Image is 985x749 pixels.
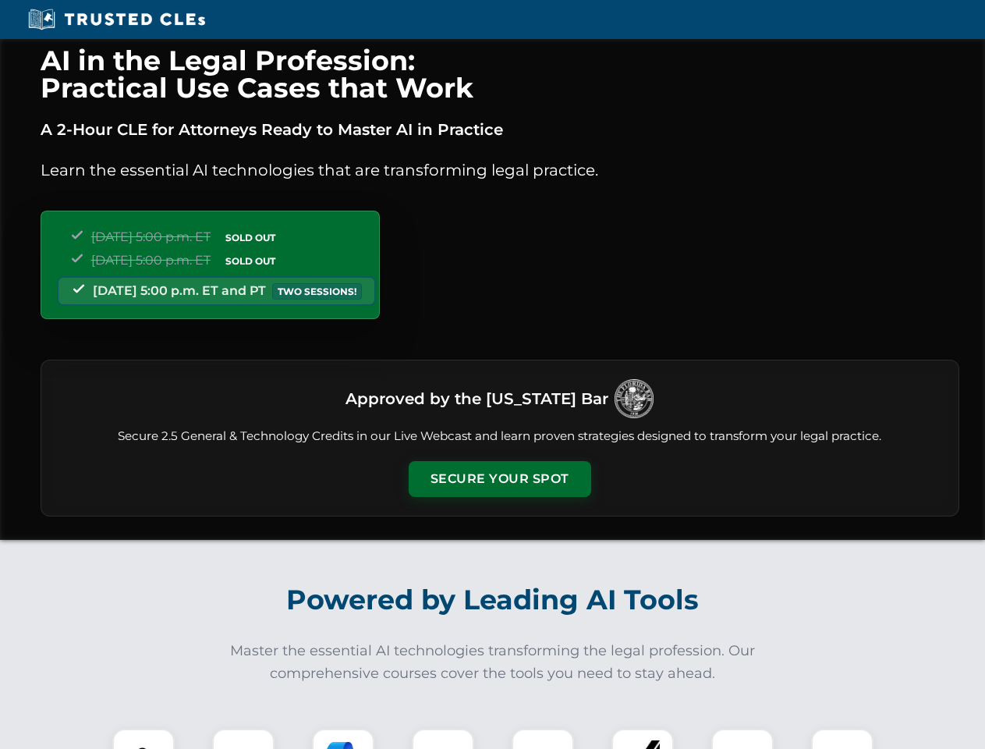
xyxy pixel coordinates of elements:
span: [DATE] 5:00 p.m. ET [91,253,211,268]
p: A 2-Hour CLE for Attorneys Ready to Master AI in Practice [41,117,959,142]
h1: AI in the Legal Profession: Practical Use Cases that Work [41,47,959,101]
p: Master the essential AI technologies transforming the legal profession. Our comprehensive courses... [220,640,766,685]
span: SOLD OUT [220,253,281,269]
img: Trusted CLEs [23,8,210,31]
h2: Powered by Leading AI Tools [61,573,925,627]
h3: Approved by the [US_STATE] Bar [345,385,608,413]
img: Logo [615,379,654,418]
span: [DATE] 5:00 p.m. ET [91,229,211,244]
span: SOLD OUT [220,229,281,246]
button: Secure Your Spot [409,461,591,497]
p: Learn the essential AI technologies that are transforming legal practice. [41,158,959,183]
p: Secure 2.5 General & Technology Credits in our Live Webcast and learn proven strategies designed ... [60,428,940,445]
